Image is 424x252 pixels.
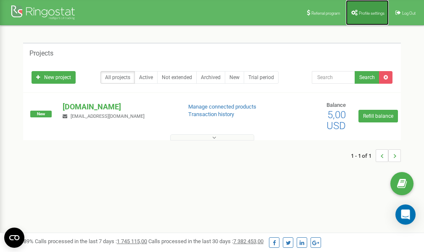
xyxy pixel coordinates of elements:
[244,71,279,84] a: Trial period
[117,238,147,244] u: 1 745 115,00
[71,114,145,119] span: [EMAIL_ADDRESS][DOMAIN_NAME]
[148,238,263,244] span: Calls processed in the last 30 days :
[196,71,225,84] a: Archived
[327,102,346,108] span: Balance
[4,228,24,248] button: Open CMP widget
[358,110,398,122] a: Refill balance
[311,11,340,16] span: Referral program
[35,238,147,244] span: Calls processed in the last 7 days :
[188,111,234,117] a: Transaction history
[402,11,416,16] span: Log Out
[29,50,53,57] h5: Projects
[188,103,256,110] a: Manage connected products
[63,101,174,112] p: [DOMAIN_NAME]
[395,204,416,225] div: Open Intercom Messenger
[225,71,244,84] a: New
[351,141,401,170] nav: ...
[100,71,135,84] a: All projects
[351,149,376,162] span: 1 - 1 of 1
[32,71,76,84] a: New project
[359,11,384,16] span: Profile settings
[312,71,355,84] input: Search
[233,238,263,244] u: 7 382 453,00
[355,71,379,84] button: Search
[327,109,346,132] span: 5,00 USD
[134,71,158,84] a: Active
[157,71,197,84] a: Not extended
[30,111,52,117] span: New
